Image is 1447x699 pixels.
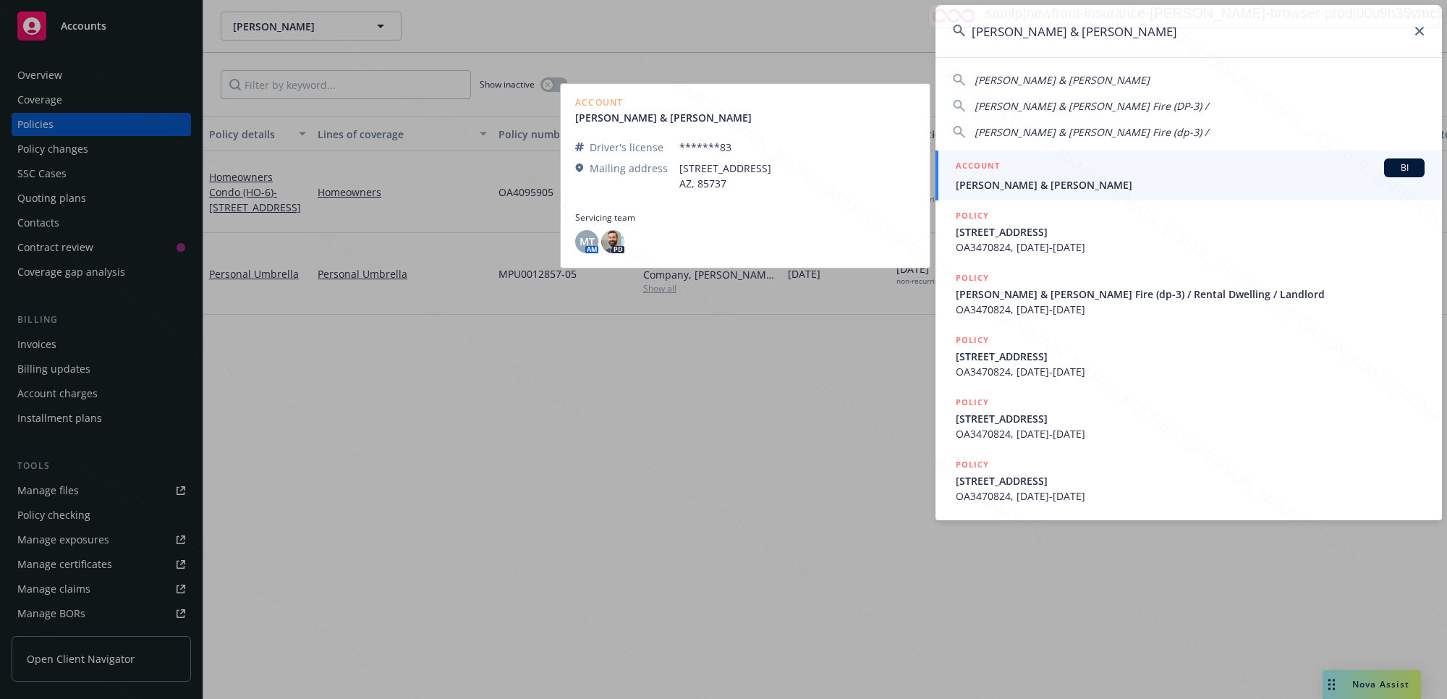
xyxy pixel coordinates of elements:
[956,411,1425,426] span: [STREET_ADDRESS]
[956,473,1425,488] span: [STREET_ADDRESS]
[975,73,1150,87] span: [PERSON_NAME] & [PERSON_NAME]
[956,457,989,472] h5: POLICY
[935,151,1442,200] a: ACCOUNTBI[PERSON_NAME] & [PERSON_NAME]
[956,287,1425,302] span: [PERSON_NAME] & [PERSON_NAME] Fire (dp-3) / Rental Dwelling / Landlord
[956,395,989,410] h5: POLICY
[956,426,1425,441] span: OA3470824, [DATE]-[DATE]
[956,364,1425,379] span: OA3470824, [DATE]-[DATE]
[956,271,989,285] h5: POLICY
[975,125,1208,139] span: [PERSON_NAME] & [PERSON_NAME] Fire (dp-3) /
[956,158,1000,176] h5: ACCOUNT
[956,333,989,347] h5: POLICY
[935,5,1442,57] input: Search...
[935,263,1442,325] a: POLICY[PERSON_NAME] & [PERSON_NAME] Fire (dp-3) / Rental Dwelling / LandlordOA3470824, [DATE]-[DATE]
[956,208,989,223] h5: POLICY
[956,349,1425,364] span: [STREET_ADDRESS]
[1390,161,1419,174] span: BI
[975,99,1208,113] span: [PERSON_NAME] & [PERSON_NAME] Fire (DP-3) /
[935,449,1442,512] a: POLICY[STREET_ADDRESS]OA3470824, [DATE]-[DATE]
[935,325,1442,387] a: POLICY[STREET_ADDRESS]OA3470824, [DATE]-[DATE]
[935,387,1442,449] a: POLICY[STREET_ADDRESS]OA3470824, [DATE]-[DATE]
[956,302,1425,317] span: OA3470824, [DATE]-[DATE]
[956,240,1425,255] span: OA3470824, [DATE]-[DATE]
[956,488,1425,504] span: OA3470824, [DATE]-[DATE]
[935,200,1442,263] a: POLICY[STREET_ADDRESS]OA3470824, [DATE]-[DATE]
[956,177,1425,192] span: [PERSON_NAME] & [PERSON_NAME]
[956,224,1425,240] span: [STREET_ADDRESS]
